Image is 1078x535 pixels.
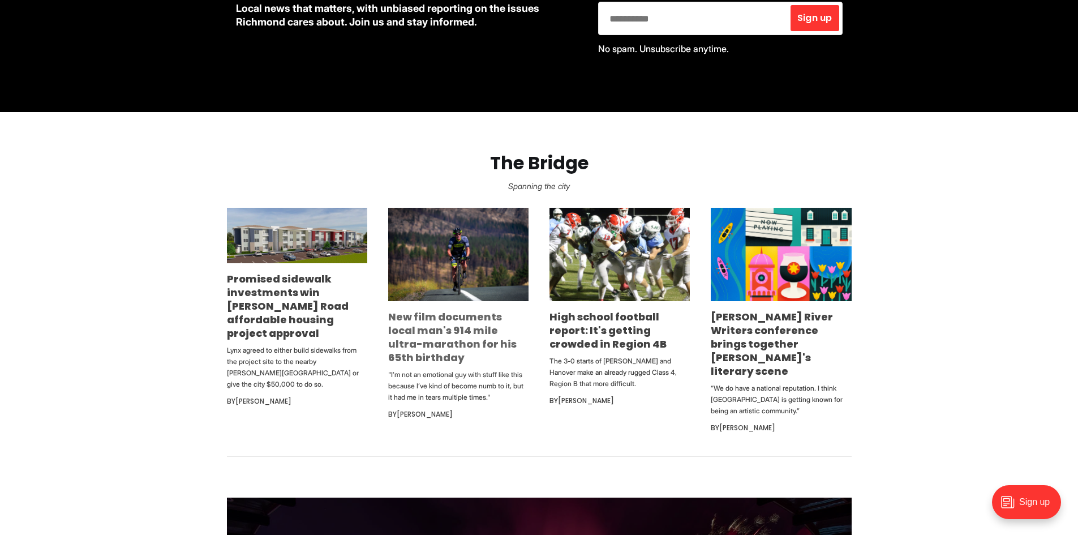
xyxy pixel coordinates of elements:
img: Promised sidewalk investments win Snead Road affordable housing project approval [227,208,367,263]
span: No spam. Unsubscribe anytime. [598,43,729,54]
h2: The Bridge [18,153,1060,174]
div: By [388,408,529,421]
div: By [227,395,367,408]
a: [PERSON_NAME] [397,409,453,419]
img: James River Writers conference brings together Richmond's literary scene [711,208,851,301]
a: High school football report: It's getting crowded in Region 4B [549,310,667,351]
a: [PERSON_NAME] [558,396,614,405]
a: [PERSON_NAME] [719,423,775,433]
p: Local news that matters, with unbiased reporting on the issues Richmond cares about. Join us and ... [236,2,580,29]
a: New film documents local man's 914 mile ultra-marathon for his 65th birthday [388,310,517,365]
p: "I’m not an emotional guy with stuff like this because I’ve kind of become numb to it, but it had... [388,369,529,403]
p: The 3-0 starts of [PERSON_NAME] and Hanover make an already rugged Class 4, Region B that more di... [549,356,690,390]
a: [PERSON_NAME] [235,396,291,406]
div: By [711,421,851,435]
button: Sign up [791,5,839,31]
p: Spanning the city [18,178,1060,194]
div: By [549,394,690,408]
img: New film documents local man's 914 mile ultra-marathon for his 65th birthday [388,208,529,302]
img: High school football report: It's getting crowded in Region 4B [549,208,690,301]
p: Lynx agreed to either build sidewalks from the project site to the nearby [PERSON_NAME][GEOGRAPHI... [227,345,367,390]
span: Sign up [797,14,832,23]
iframe: portal-trigger [982,480,1078,535]
a: [PERSON_NAME] River Writers conference brings together [PERSON_NAME]'s literary scene [711,310,833,378]
p: “We do have a national reputation. I think [GEOGRAPHIC_DATA] is getting known for being an artist... [711,383,851,417]
a: Promised sidewalk investments win [PERSON_NAME] Road affordable housing project approval [227,272,349,340]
